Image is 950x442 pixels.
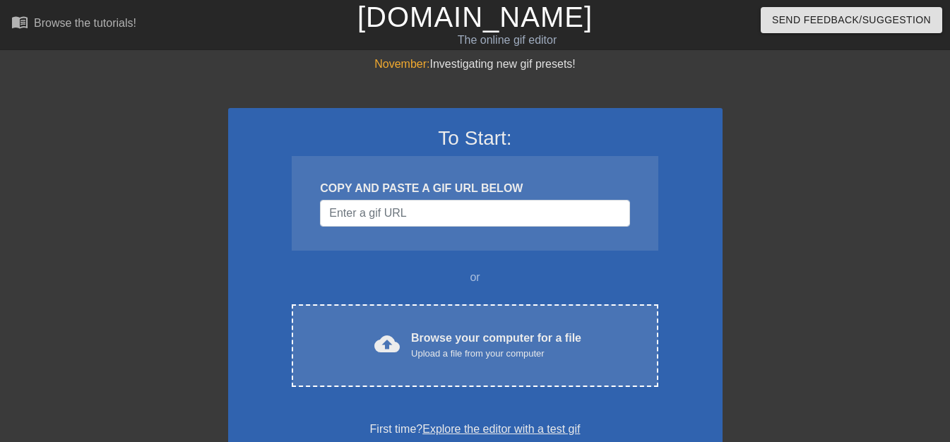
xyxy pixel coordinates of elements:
[34,17,136,29] div: Browse the tutorials!
[761,7,942,33] button: Send Feedback/Suggestion
[411,347,581,361] div: Upload a file from your computer
[320,200,629,227] input: Username
[374,58,429,70] span: November:
[228,56,723,73] div: Investigating new gif presets!
[374,331,400,357] span: cloud_upload
[247,126,704,150] h3: To Start:
[11,13,136,35] a: Browse the tutorials!
[247,421,704,438] div: First time?
[357,1,593,32] a: [DOMAIN_NAME]
[323,32,690,49] div: The online gif editor
[411,330,581,361] div: Browse your computer for a file
[320,180,629,197] div: COPY AND PASTE A GIF URL BELOW
[11,13,28,30] span: menu_book
[265,269,686,286] div: or
[422,423,580,435] a: Explore the editor with a test gif
[772,11,931,29] span: Send Feedback/Suggestion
